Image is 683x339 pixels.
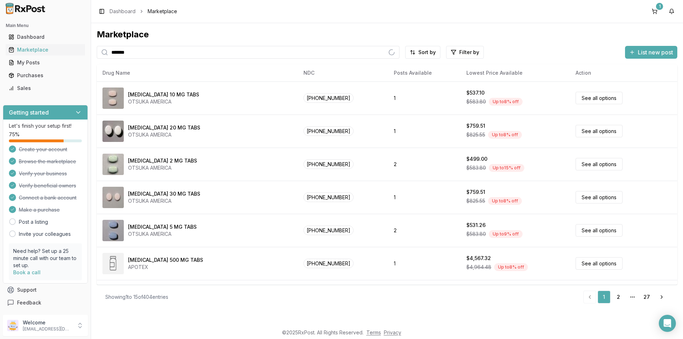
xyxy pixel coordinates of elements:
[384,329,401,335] a: Privacy
[19,146,67,153] span: Create your account
[418,49,436,56] span: Sort by
[102,154,124,175] img: Abilify 2 MG TABS
[6,43,85,56] a: Marketplace
[128,256,203,264] div: [MEDICAL_DATA] 500 MG TABS
[388,280,461,313] td: 3
[3,31,88,43] button: Dashboard
[6,56,85,69] a: My Posts
[128,124,200,131] div: [MEDICAL_DATA] 20 MG TABS
[388,81,461,115] td: 1
[598,291,610,303] a: 1
[128,197,200,205] div: OTSUKA AMERICA
[576,158,623,170] a: See all options
[13,248,78,269] p: Need help? Set up a 25 minute call with our team to set up.
[102,253,124,274] img: Abiraterone Acetate 500 MG TABS
[19,158,76,165] span: Browse the marketplace
[102,187,124,208] img: Abilify 30 MG TABS
[388,115,461,148] td: 1
[19,182,76,189] span: Verify beneficial owners
[128,98,199,105] div: OTSUKA AMERICA
[9,85,82,92] div: Sales
[23,326,72,332] p: [EMAIL_ADDRESS][DOMAIN_NAME]
[466,231,486,238] span: $583.80
[583,291,669,303] nav: pagination
[576,92,623,104] a: See all options
[9,72,82,79] div: Purchases
[102,88,124,109] img: Abilify 10 MG TABS
[97,64,298,81] th: Drug Name
[388,247,461,280] td: 1
[128,231,197,238] div: OTSUKA AMERICA
[625,49,677,57] a: List new post
[466,197,485,205] span: $825.55
[466,122,485,129] div: $759.51
[6,69,85,82] a: Purchases
[659,315,676,332] div: Open Intercom Messenger
[128,157,197,164] div: [MEDICAL_DATA] 2 MG TABS
[303,192,354,202] span: [PHONE_NUMBER]
[466,222,486,229] div: $531.26
[488,131,522,139] div: Up to 8 % off
[638,48,673,57] span: List new post
[9,108,49,117] h3: Getting started
[640,291,653,303] a: 27
[128,91,199,98] div: [MEDICAL_DATA] 10 MG TABS
[388,148,461,181] td: 2
[446,46,484,59] button: Filter by
[461,64,570,81] th: Lowest Price Available
[366,329,381,335] a: Terms
[128,223,197,231] div: [MEDICAL_DATA] 5 MG TABS
[612,291,625,303] a: 2
[466,131,485,138] span: $825.55
[466,155,487,163] div: $499.00
[466,264,491,271] span: $4,964.48
[466,255,491,262] div: $4,567.32
[128,131,200,138] div: OTSUKA AMERICA
[3,296,88,309] button: Feedback
[102,220,124,241] img: Abilify 5 MG TABS
[105,293,168,301] div: Showing 1 to 15 of 404 entries
[110,8,177,15] nav: breadcrumb
[9,33,82,41] div: Dashboard
[19,206,60,213] span: Make a purchase
[19,170,67,177] span: Verify your business
[656,3,663,10] div: 1
[576,191,623,203] a: See all options
[388,214,461,247] td: 2
[570,64,677,81] th: Action
[303,226,354,235] span: [PHONE_NUMBER]
[466,164,486,171] span: $583.80
[9,131,20,138] span: 75 %
[489,98,523,106] div: Up to 8 % off
[3,44,88,55] button: Marketplace
[405,46,440,59] button: Sort by
[303,259,354,268] span: [PHONE_NUMBER]
[303,159,354,169] span: [PHONE_NUMBER]
[110,8,136,15] a: Dashboard
[3,284,88,296] button: Support
[3,57,88,68] button: My Posts
[576,224,623,237] a: See all options
[9,46,82,53] div: Marketplace
[9,122,82,129] p: Let's finish your setup first!
[388,181,461,214] td: 1
[19,194,76,201] span: Connect a bank account
[298,64,388,81] th: NDC
[466,89,485,96] div: $537.10
[655,291,669,303] a: Go to next page
[459,49,479,56] span: Filter by
[494,263,528,271] div: Up to 8 % off
[13,269,41,275] a: Book a call
[625,46,677,59] button: List new post
[576,257,623,270] a: See all options
[303,93,354,103] span: [PHONE_NUMBER]
[97,29,677,40] div: Marketplace
[649,6,660,17] a: 1
[303,126,354,136] span: [PHONE_NUMBER]
[9,59,82,66] div: My Posts
[489,230,523,238] div: Up to 9 % off
[23,319,72,326] p: Welcome
[19,218,48,226] a: Post a listing
[19,231,71,238] a: Invite your colleagues
[3,70,88,81] button: Purchases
